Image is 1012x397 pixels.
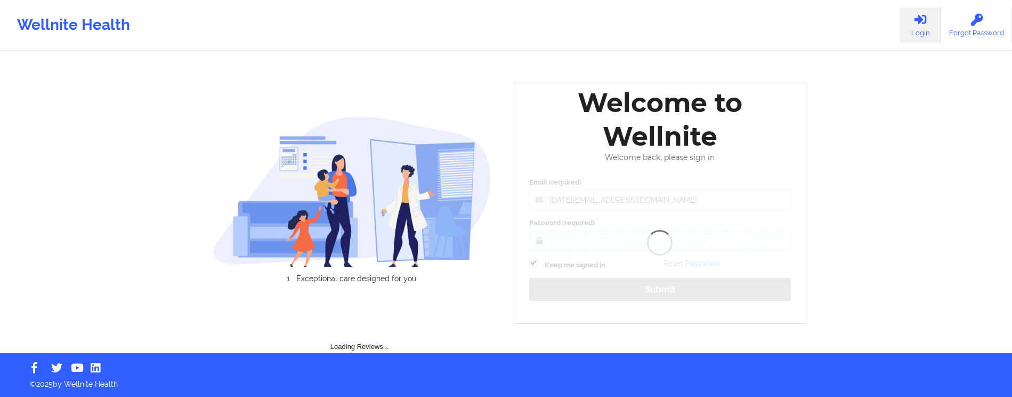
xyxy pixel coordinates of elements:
[213,116,491,267] img: wellnite-auth-hero_200.c722682e.png
[941,7,1012,43] a: Forgot Password
[522,153,799,162] div: Welcome back, please sign in
[900,7,941,43] a: Login
[213,301,506,352] div: Loading Reviews...
[22,371,990,390] p: © 2025 by Wellnite Health
[223,274,491,283] li: Exceptional care designed for you.
[522,86,799,153] div: Welcome to Wellnite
